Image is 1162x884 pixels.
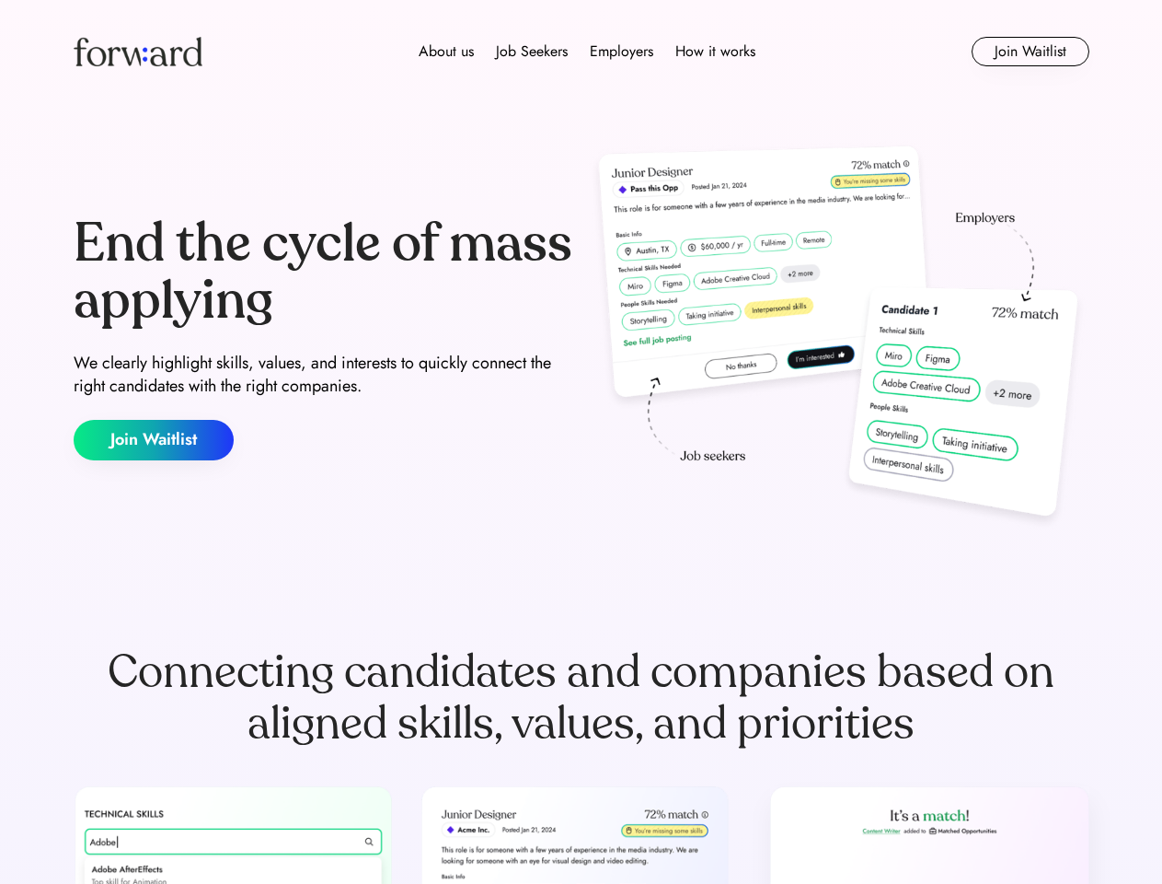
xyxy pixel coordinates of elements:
img: Forward logo [74,37,202,66]
div: Job Seekers [496,41,568,63]
div: Connecting candidates and companies based on aligned skills, values, and priorities [74,646,1089,750]
div: We clearly highlight skills, values, and interests to quickly connect the right candidates with t... [74,352,574,398]
div: Employers [590,41,653,63]
button: Join Waitlist [972,37,1089,66]
div: End the cycle of mass applying [74,215,574,329]
button: Join Waitlist [74,420,234,460]
img: hero-image.png [589,140,1089,536]
div: About us [419,41,474,63]
div: How it works [675,41,755,63]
